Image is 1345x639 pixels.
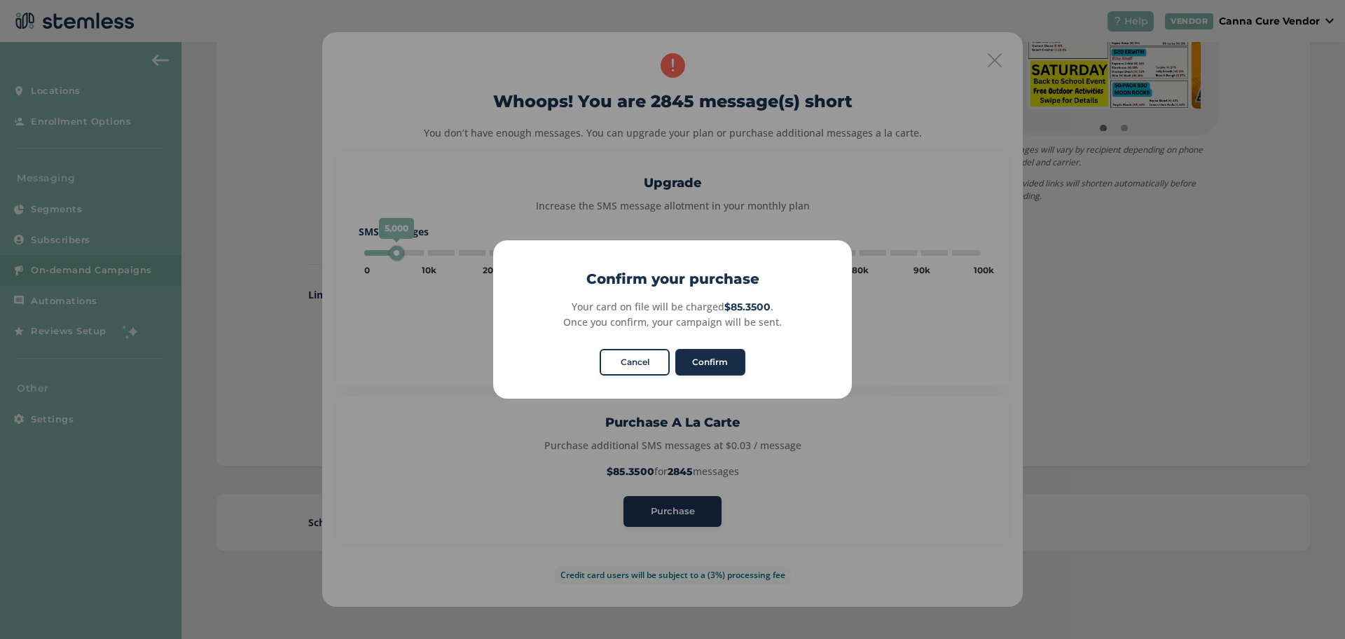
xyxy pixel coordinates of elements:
[675,349,745,376] button: Confirm
[493,268,852,289] h2: Confirm your purchase
[600,349,670,376] button: Cancel
[724,301,771,313] strong: $85.3500
[1275,572,1345,639] iframe: Chat Widget
[509,299,836,329] div: Your card on file will be charged . Once you confirm, your campaign will be sent.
